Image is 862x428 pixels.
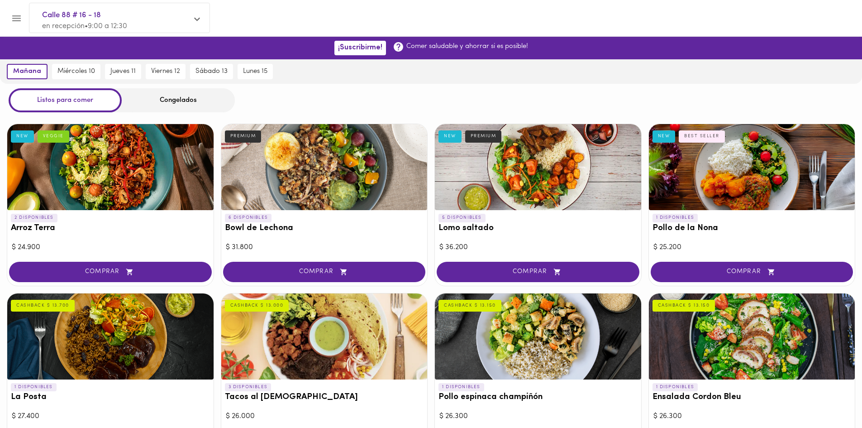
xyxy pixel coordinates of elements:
[652,383,698,391] p: 1 DISPONIBLES
[221,293,428,380] div: Tacos al Pastor
[334,41,386,55] button: ¡Suscribirme!
[225,300,289,312] div: CASHBACK $ 13.000
[438,224,638,233] h3: Lomo saltado
[652,393,852,402] h3: Ensalada Cordon Bleu
[439,411,637,422] div: $ 26.300
[13,67,41,76] span: mañana
[435,293,641,380] div: Pollo espinaca champiñón
[42,23,127,30] span: en recepción • 9:00 a 12:30
[439,242,637,253] div: $ 36.200
[652,300,715,312] div: CASHBACK $ 13.150
[465,130,502,142] div: PREMIUM
[438,130,462,142] div: NEW
[652,130,676,142] div: NEW
[42,10,188,21] span: Calle 88 # 16 - 18
[223,262,426,282] button: COMPRAR
[7,64,48,79] button: mañana
[11,393,210,402] h3: La Posta
[338,43,382,52] span: ¡Suscribirme!
[122,88,235,112] div: Congelados
[151,67,180,76] span: viernes 12
[653,242,851,253] div: $ 25.200
[679,130,725,142] div: BEST SELLER
[438,214,486,222] p: 5 DISPONIBLES
[11,130,34,142] div: NEW
[11,224,210,233] h3: Arroz Terra
[11,214,57,222] p: 2 DISPONIBLES
[225,214,272,222] p: 6 DISPONIBLES
[438,383,484,391] p: 1 DISPONIBLES
[438,393,638,402] h3: Pollo espinaca champiñón
[221,124,428,210] div: Bowl de Lechona
[652,214,698,222] p: 1 DISPONIBLES
[649,124,855,210] div: Pollo de la Nona
[406,42,528,51] p: Comer saludable y ahorrar si es posible!
[225,383,271,391] p: 3 DISPONIBLES
[9,262,212,282] button: COMPRAR
[234,268,414,276] span: COMPRAR
[190,64,233,79] button: sábado 13
[810,375,853,419] iframe: Messagebird Livechat Widget
[5,7,28,29] button: Menu
[105,64,141,79] button: jueves 11
[649,293,855,380] div: Ensalada Cordon Bleu
[226,242,423,253] div: $ 31.800
[11,383,57,391] p: 1 DISPONIBLES
[225,224,424,233] h3: Bowl de Lechona
[437,262,639,282] button: COMPRAR
[225,393,424,402] h3: Tacos al [DEMOGRAPHIC_DATA]
[52,64,100,79] button: miércoles 10
[20,268,200,276] span: COMPRAR
[195,67,228,76] span: sábado 13
[652,224,852,233] h3: Pollo de la Nona
[225,130,262,142] div: PREMIUM
[12,411,209,422] div: $ 27.400
[12,242,209,253] div: $ 24.900
[653,411,851,422] div: $ 26.300
[226,411,423,422] div: $ 26.000
[438,300,501,312] div: CASHBACK $ 13.150
[238,64,273,79] button: lunes 15
[651,262,853,282] button: COMPRAR
[7,293,214,380] div: La Posta
[243,67,267,76] span: lunes 15
[9,88,122,112] div: Listos para comer
[146,64,186,79] button: viernes 12
[448,268,628,276] span: COMPRAR
[662,268,842,276] span: COMPRAR
[11,300,75,312] div: CASHBACK $ 13.700
[435,124,641,210] div: Lomo saltado
[7,124,214,210] div: Arroz Terra
[38,130,69,142] div: VEGGIE
[110,67,136,76] span: jueves 11
[57,67,95,76] span: miércoles 10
